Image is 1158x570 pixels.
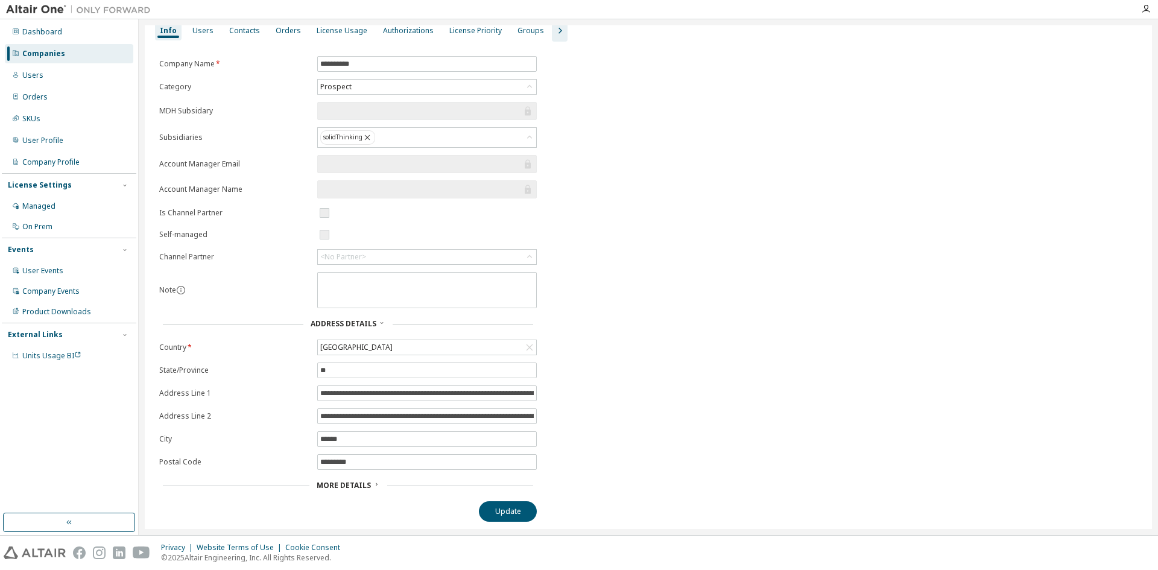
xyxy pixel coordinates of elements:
button: Update [479,501,537,522]
div: Privacy [161,543,197,553]
label: Account Manager Name [159,185,310,194]
label: Company Name [159,59,310,69]
div: License Settings [8,180,72,190]
div: On Prem [22,222,52,232]
div: External Links [8,330,63,340]
div: Authorizations [383,26,434,36]
div: Users [22,71,43,80]
p: © 2025 Altair Engineering, Inc. All Rights Reserved. [161,553,347,563]
img: youtube.svg [133,546,150,559]
button: information [176,285,186,295]
div: Website Terms of Use [197,543,285,553]
div: User Events [22,266,63,276]
label: Postal Code [159,457,310,467]
div: [GEOGRAPHIC_DATA] [318,341,394,354]
label: Subsidiaries [159,133,310,142]
img: Altair One [6,4,157,16]
label: Address Line 1 [159,388,310,398]
div: Company Events [22,287,80,296]
label: MDH Subsidary [159,106,310,116]
span: More Details [317,480,371,490]
div: License Priority [449,26,502,36]
div: Prospect [318,80,536,94]
div: Info [160,26,177,36]
label: State/Province [159,366,310,375]
div: solidThinking [318,128,536,147]
label: Country [159,343,310,352]
div: Orders [22,92,48,102]
div: SKUs [22,114,40,124]
div: Events [8,245,34,255]
img: linkedin.svg [113,546,125,559]
img: facebook.svg [73,546,86,559]
span: Address Details [311,318,376,329]
label: City [159,434,310,444]
div: <No Partner> [318,250,536,264]
div: Cookie Consent [285,543,347,553]
div: Product Downloads [22,307,91,317]
div: Prospect [318,80,353,93]
div: Users [192,26,214,36]
label: Address Line 2 [159,411,310,421]
div: [GEOGRAPHIC_DATA] [318,340,536,355]
div: Groups [517,26,544,36]
img: altair_logo.svg [4,546,66,559]
div: solidThinking [320,130,375,145]
label: Channel Partner [159,252,310,262]
div: User Profile [22,136,63,145]
div: <No Partner> [320,252,366,262]
div: Dashboard [22,27,62,37]
img: instagram.svg [93,546,106,559]
label: Note [159,285,176,295]
span: Units Usage BI [22,350,81,361]
div: Orders [276,26,301,36]
label: Self-managed [159,230,310,239]
div: Contacts [229,26,260,36]
label: Category [159,82,310,92]
div: Company Profile [22,157,80,167]
label: Is Channel Partner [159,208,310,218]
div: License Usage [317,26,367,36]
div: Managed [22,201,55,211]
label: Account Manager Email [159,159,310,169]
div: Companies [22,49,65,59]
